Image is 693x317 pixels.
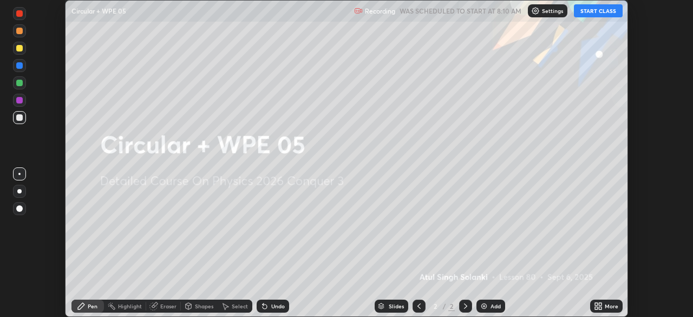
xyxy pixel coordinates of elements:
h5: WAS SCHEDULED TO START AT 8:10 AM [400,6,521,16]
div: Slides [389,303,404,309]
button: START CLASS [574,4,623,17]
div: / [443,303,446,309]
img: add-slide-button [480,302,488,310]
div: 2 [448,301,455,311]
div: Highlight [118,303,142,309]
div: Shapes [195,303,213,309]
div: Undo [271,303,285,309]
div: More [605,303,618,309]
div: Pen [88,303,97,309]
div: Select [232,303,248,309]
img: recording.375f2c34.svg [354,7,363,15]
p: Recording [365,7,395,15]
p: Settings [542,8,563,14]
img: class-settings-icons [531,7,540,15]
p: Circular + WPE 05 [71,7,126,15]
div: 2 [430,303,441,309]
div: Add [491,303,501,309]
div: Eraser [160,303,176,309]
